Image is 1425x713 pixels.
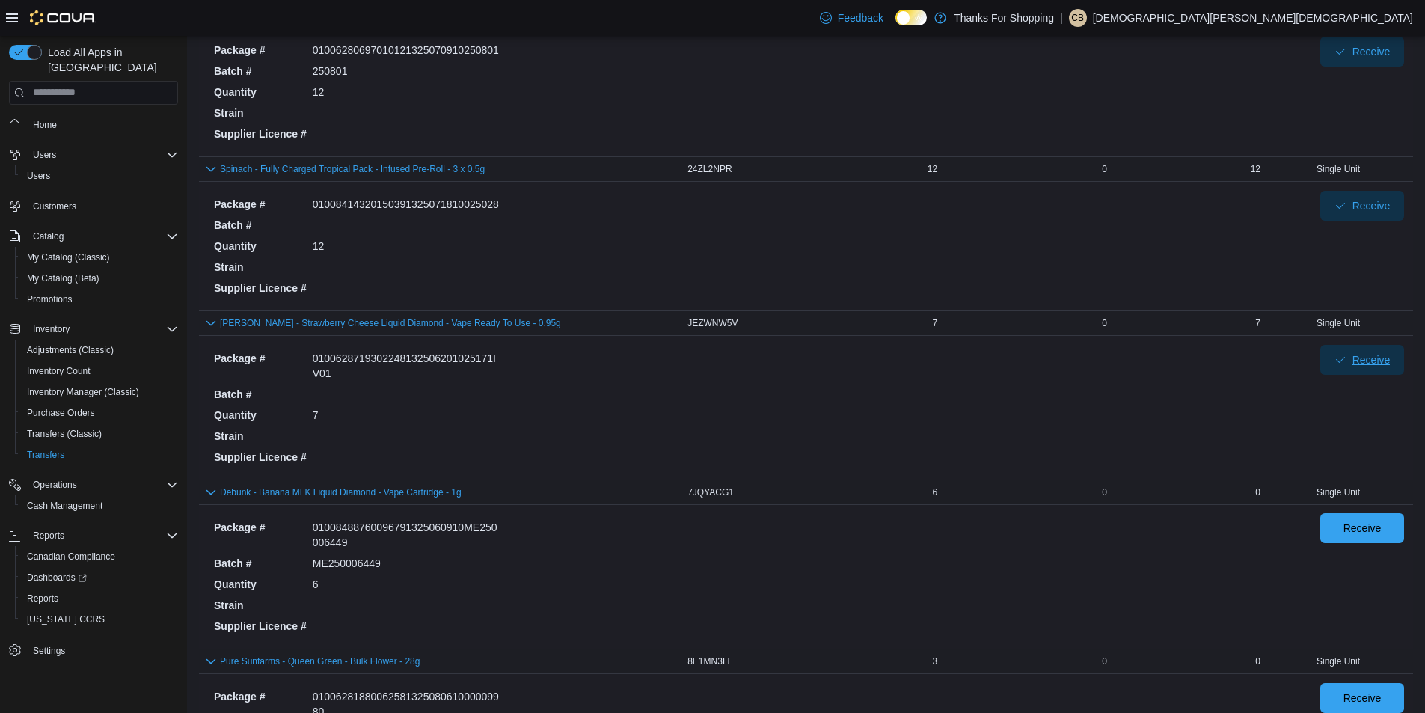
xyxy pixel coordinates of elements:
[21,362,96,380] a: Inventory Count
[3,114,184,135] button: Home
[21,290,79,308] a: Promotions
[30,10,96,25] img: Cova
[214,281,307,296] dt: Supplier Licence #
[1110,160,1263,178] div: 12
[1320,191,1404,221] button: Receive
[15,444,184,465] button: Transfers
[1110,314,1263,332] div: 7
[27,386,139,398] span: Inventory Manager (Classic)
[3,144,184,165] button: Users
[1263,314,1413,332] div: Single Unit
[214,105,307,120] dt: Strain
[1102,486,1107,498] span: 0
[220,318,561,328] button: [PERSON_NAME] - Strawberry Cheese Liquid Diamond - Vape Ready To Use - 0.95g
[27,476,83,494] button: Operations
[21,167,56,185] a: Users
[1343,691,1382,706] span: Receive
[21,248,116,266] a: My Catalog (Classic)
[1263,160,1413,178] div: Single Unit
[1110,652,1263,670] div: 0
[687,486,734,498] span: 7JQYACG1
[15,268,184,289] button: My Catalog (Beta)
[15,247,184,268] button: My Catalog (Classic)
[313,197,499,212] dd: 01008414320150391325071810025028
[27,500,102,512] span: Cash Management
[313,351,501,381] dd: 0100628719302248132506201025171IV01
[214,429,307,444] dt: Strain
[214,556,307,571] dt: Batch #
[1352,198,1391,213] span: Receive
[1320,345,1404,375] button: Receive
[21,548,121,566] a: Canadian Compliance
[1320,513,1404,543] button: Receive
[33,119,57,131] span: Home
[928,163,937,175] span: 12
[21,590,64,608] a: Reports
[33,479,77,491] span: Operations
[1102,317,1107,329] span: 0
[21,341,120,359] a: Adjustments (Classic)
[15,588,184,609] button: Reports
[3,226,184,247] button: Catalog
[21,341,178,359] span: Adjustments (Classic)
[15,403,184,423] button: Purchase Orders
[1352,352,1391,367] span: Receive
[1110,483,1263,501] div: 0
[15,289,184,310] button: Promotions
[687,317,738,329] span: JEZWNW5V
[33,201,76,212] span: Customers
[27,227,178,245] span: Catalog
[27,527,178,545] span: Reports
[21,611,111,628] a: [US_STATE] CCRS
[21,362,178,380] span: Inventory Count
[21,569,178,587] span: Dashboards
[214,520,307,535] dt: Package #
[932,655,937,667] span: 3
[313,239,499,254] dd: 12
[1093,9,1413,27] p: [DEMOGRAPHIC_DATA][PERSON_NAME][DEMOGRAPHIC_DATA]
[27,476,178,494] span: Operations
[21,404,178,422] span: Purchase Orders
[3,319,184,340] button: Inventory
[313,520,501,550] dd: 01008488760096791325060910ME250006449
[27,320,76,338] button: Inventory
[21,611,178,628] span: Washington CCRS
[21,290,178,308] span: Promotions
[21,497,178,515] span: Cash Management
[814,3,889,33] a: Feedback
[1352,44,1391,59] span: Receive
[220,656,420,667] button: Pure Sunfarms - Queen Green - Bulk Flower - 28g
[1320,37,1404,67] button: Receive
[313,64,499,79] dd: 250801
[687,655,733,667] span: 8E1MN3LE
[27,146,62,164] button: Users
[214,450,307,465] dt: Supplier Licence #
[21,425,108,443] a: Transfers (Classic)
[214,351,307,366] dt: Package #
[27,640,178,659] span: Settings
[27,344,114,356] span: Adjustments (Classic)
[1102,655,1107,667] span: 0
[27,272,99,284] span: My Catalog (Beta)
[21,383,178,401] span: Inventory Manager (Classic)
[214,408,307,423] dt: Quantity
[214,598,307,613] dt: Strain
[21,569,93,587] a: Dashboards
[214,218,307,233] dt: Batch #
[21,248,178,266] span: My Catalog (Classic)
[15,340,184,361] button: Adjustments (Classic)
[21,167,178,185] span: Users
[27,407,95,419] span: Purchase Orders
[21,446,178,464] span: Transfers
[954,9,1054,27] p: Thanks For Shopping
[27,197,178,215] span: Customers
[214,260,307,275] dt: Strain
[214,43,307,58] dt: Package #
[27,227,70,245] button: Catalog
[27,428,102,440] span: Transfers (Classic)
[1071,9,1084,27] span: CB
[214,239,307,254] dt: Quantity
[27,642,71,660] a: Settings
[15,609,184,630] button: [US_STATE] CCRS
[21,404,101,422] a: Purchase Orders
